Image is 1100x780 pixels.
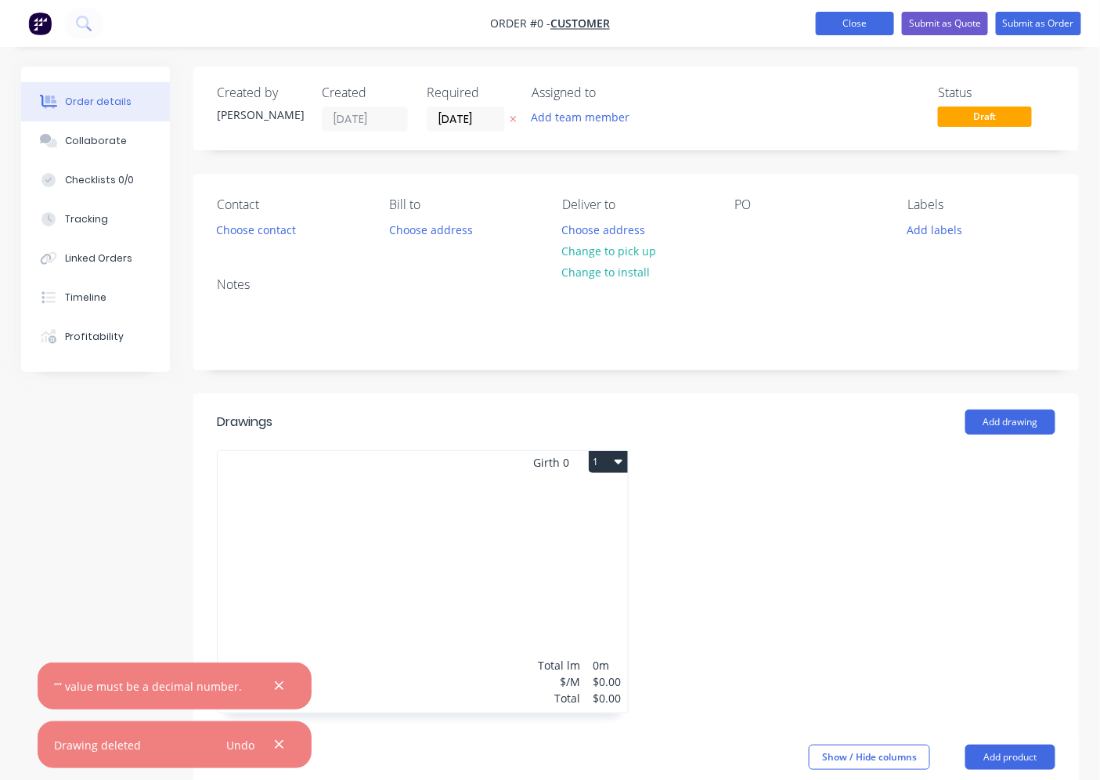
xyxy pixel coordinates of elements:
div: Total lm [539,657,581,673]
div: Created by [217,85,303,100]
div: $/M [539,673,581,690]
div: 0m [593,657,622,673]
div: 0Total lm$/MTotal0m$0.00$0.00 [218,474,628,713]
div: Notes [217,277,1055,292]
div: Tracking [65,212,108,226]
button: Timeline [21,278,170,317]
button: Profitability [21,317,170,356]
div: Timeline [65,291,106,305]
a: Customer [550,16,610,31]
div: Required [427,85,513,100]
button: Collaborate [21,121,170,161]
button: Checklists 0/0 [21,161,170,200]
button: Change to install [554,262,658,283]
div: Total [539,690,581,706]
button: Submit as Quote [902,12,988,35]
button: Choose contact [208,218,305,240]
span: Order #0 - [490,16,550,31]
button: Add product [965,745,1055,770]
div: Contact [217,197,365,212]
img: Factory [28,12,52,35]
div: $0.00 [593,690,622,706]
button: Submit as Order [996,12,1081,35]
div: Collaborate [65,134,127,148]
div: Checklists 0/0 [65,173,134,187]
button: Close [816,12,894,35]
button: Undo [218,734,263,755]
div: PO [735,197,883,212]
span: Draft [938,107,1032,126]
div: “” value must be a decimal number. [54,678,242,695]
div: Status [938,85,1055,100]
button: Choose address [380,218,481,240]
span: Girth 0 [534,451,570,474]
div: Assigned to [532,85,688,100]
button: Change to pick up [554,240,665,262]
div: Linked Orders [65,251,132,265]
div: [PERSON_NAME] [217,107,303,123]
button: Choose address [554,218,654,240]
button: Tracking [21,200,170,239]
div: Drawing deleted [54,737,141,753]
div: Labels [907,197,1055,212]
div: Profitability [65,330,124,344]
div: $0.00 [593,673,622,690]
button: 1 [589,451,628,473]
button: Order details [21,82,170,121]
button: Add labels [899,218,971,240]
button: Show / Hide columns [809,745,930,770]
div: Order details [65,95,132,109]
div: Created [322,85,408,100]
button: Linked Orders [21,239,170,278]
div: Deliver to [562,197,710,212]
div: Drawings [217,413,272,432]
div: Bill to [390,197,538,212]
button: Add team member [532,107,638,128]
button: Add drawing [965,410,1055,435]
button: Add team member [523,107,638,128]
